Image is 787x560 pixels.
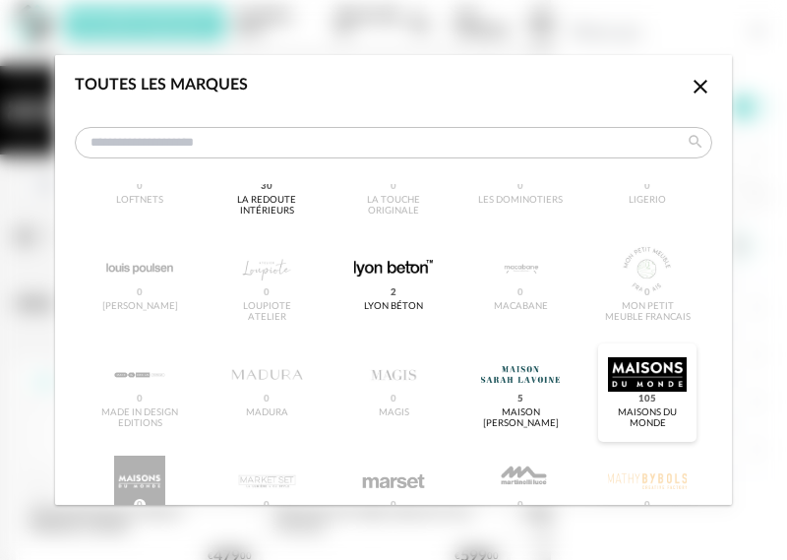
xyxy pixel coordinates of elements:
[258,180,275,194] span: 30
[223,195,310,218] div: La Redoute intérieurs
[636,393,659,406] span: 105
[364,301,423,313] div: Lyon Béton
[388,286,399,300] span: 2
[604,407,691,430] div: Maisons du Monde
[55,55,732,505] div: dialog
[515,393,526,406] span: 5
[477,407,564,430] div: Maison [PERSON_NAME]
[689,78,712,93] span: Close icon
[75,75,248,95] div: Toutes les marques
